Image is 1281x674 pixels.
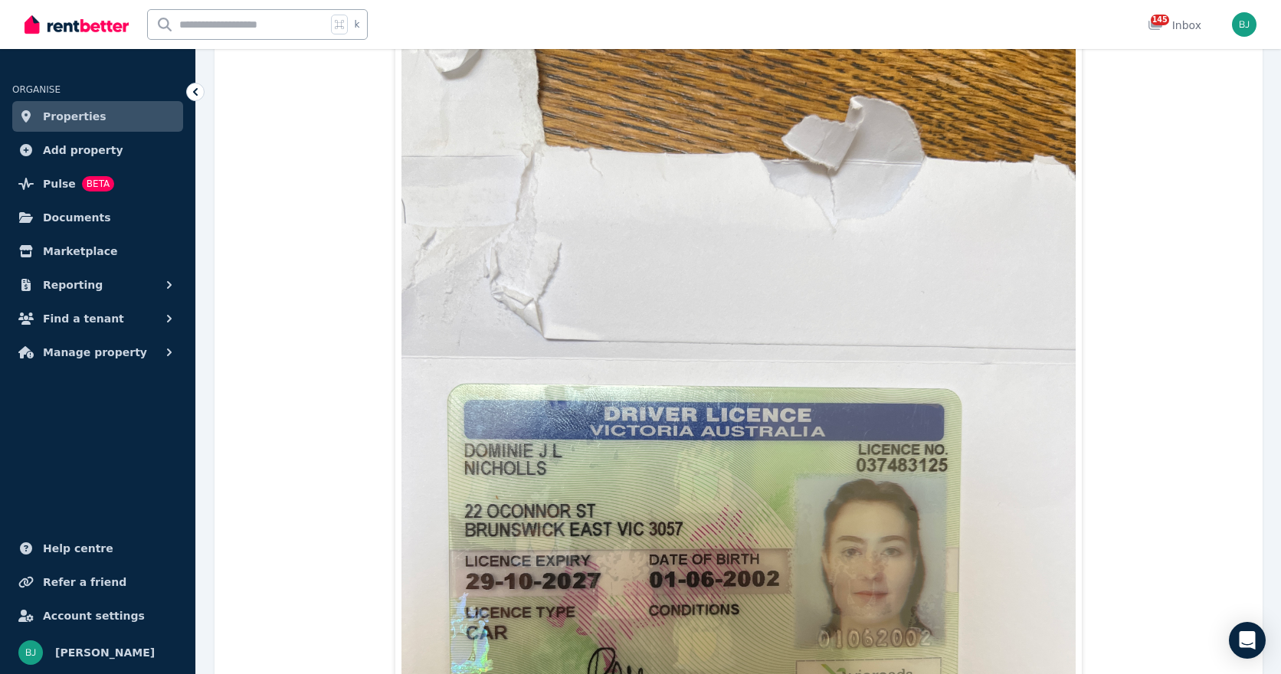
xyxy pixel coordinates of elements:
a: Documents [12,202,183,233]
span: k [354,18,359,31]
span: Reporting [43,276,103,294]
a: Help centre [12,533,183,564]
span: Documents [43,208,111,227]
a: PulseBETA [12,168,183,199]
a: Add property [12,135,183,165]
span: Manage property [43,343,147,362]
img: Bom Jin [1232,12,1256,37]
div: Open Intercom Messenger [1229,622,1266,659]
span: BETA [82,176,114,191]
button: Reporting [12,270,183,300]
div: Inbox [1148,18,1201,33]
span: ORGANISE [12,84,61,95]
span: Pulse [43,175,76,193]
span: Refer a friend [43,573,126,591]
a: Properties [12,101,183,132]
a: Marketplace [12,236,183,267]
img: Bom Jin [18,640,43,665]
span: Add property [43,141,123,159]
span: Properties [43,107,106,126]
a: Account settings [12,600,183,631]
button: Manage property [12,337,183,368]
a: Refer a friend [12,567,183,597]
button: Find a tenant [12,303,183,334]
img: RentBetter [25,13,129,36]
span: 145 [1151,15,1169,25]
span: Help centre [43,539,113,558]
span: [PERSON_NAME] [55,643,155,662]
span: Account settings [43,607,145,625]
span: Marketplace [43,242,117,260]
span: Find a tenant [43,309,124,328]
